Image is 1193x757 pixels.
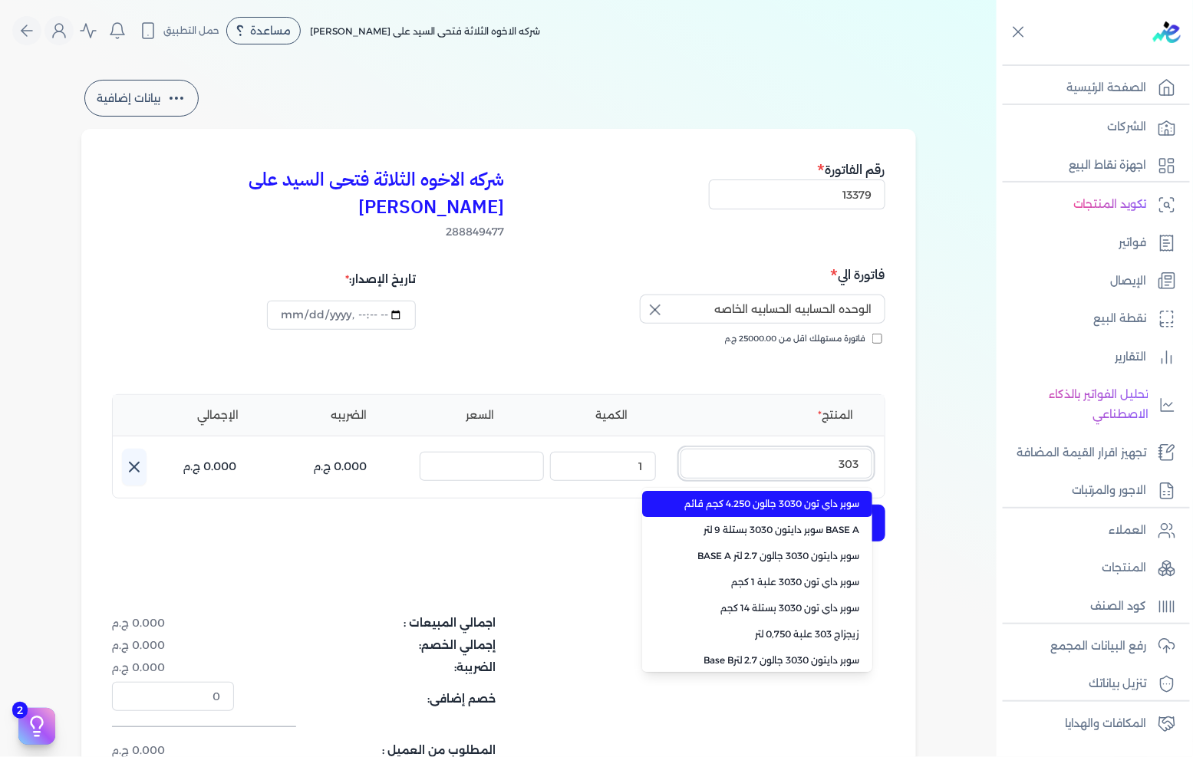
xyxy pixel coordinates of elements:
[18,708,55,745] button: 2
[872,334,882,344] input: فاتورة مستهلك اقل من 25000.00 ج.م
[640,295,885,324] input: إسم الشركة
[1091,597,1147,617] p: كود الصنف
[1004,385,1149,424] p: تحليل الفواتير بالذكاء الاصطناعي
[673,549,860,563] span: سوبر دايتون 3030 جالون 2.7 لتر BASE A
[673,575,860,589] span: سوبر داي تون 3030 علبة 1 كجم
[997,379,1184,430] a: تحليل الفواتير بالذكاء الاصطناعي
[681,407,872,423] li: المنتج
[1111,272,1147,291] p: الإيصال
[673,627,860,641] span: زيجزاج 303 علبة 0,750 لتر
[112,615,234,631] dd: 0.000 ج.م
[310,25,540,37] span: شركه الاخوه الثلاثة فتحى السيد على [PERSON_NAME]
[1050,637,1147,657] p: رفع البيانات المجمع
[640,295,885,330] button: إسم الشركة
[1073,195,1147,215] p: تكويد المنتجات
[112,660,234,676] dd: 0.000 ج.م
[1116,347,1147,367] p: التقارير
[997,515,1184,547] a: العملاء
[84,80,199,117] button: بيانات إضافية
[250,25,291,36] span: مساعدة
[503,265,885,285] h5: فاتورة الي
[1072,481,1147,501] p: الاجور والمرتبات
[1119,233,1147,253] p: فواتير
[673,497,860,511] span: سوبر داي تون 3030 جالون 4.250 كجم قائم
[997,227,1184,259] a: فواتير
[997,341,1184,374] a: التقارير
[418,407,543,423] li: السعر
[1066,78,1147,98] p: الصفحة الرئيسية
[725,333,866,345] span: فاتورة مستهلك اقل من 25000.00 ج.م
[112,224,505,240] span: 288849477
[673,601,860,615] span: سوبر داي تون 3030 بستلة 14 كجم
[1094,309,1147,329] p: نقطة البيع
[673,523,860,537] span: BASE A سوبر دايتون 3030 بستلة 9 لتر
[997,189,1184,221] a: تكويد المنتجات
[1153,21,1181,43] img: logo
[1109,521,1147,541] p: العملاء
[997,668,1184,700] a: تنزيل بياناتك
[709,179,885,209] input: رقم الفاتورة
[997,265,1184,298] a: الإيصال
[12,702,28,719] span: 2
[997,303,1184,335] a: نقطة البيع
[997,630,1184,663] a: رفع البيانات المجمع
[243,637,496,653] dt: إجمالي الخصم:
[1108,117,1147,137] p: الشركات
[112,637,234,653] dd: 0.000 ج.م
[287,407,412,423] li: الضريبه
[549,407,674,423] li: الكمية
[243,615,496,631] dt: اجمالي المبيعات :
[112,166,505,221] h3: شركه الاخوه الثلاثة فتحى السيد على [PERSON_NAME]
[183,457,237,477] p: 0.000 ج.م
[267,265,416,294] div: تاريخ الإصدار:
[1065,714,1147,734] p: المكافات والهدايا
[243,660,496,676] dt: الضريبة:
[226,17,301,44] div: مساعدة
[997,72,1184,104] a: الصفحة الرئيسية
[156,407,281,423] li: الإجمالي
[314,457,367,477] p: 0.000 ج.م
[997,591,1184,623] a: كود الصنف
[997,708,1184,740] a: المكافات والهدايا
[997,150,1184,182] a: اجهزة نقاط البيع
[681,449,872,478] input: إسم المنتج
[642,488,872,672] ul: إسم المنتج
[997,437,1184,469] a: تجهيز اقرار القيمة المضافة
[163,24,219,38] span: حمل التطبيق
[1069,156,1147,176] p: اجهزة نقاط البيع
[135,18,223,44] button: حمل التطبيق
[1089,674,1147,694] p: تنزيل بياناتك
[1017,443,1147,463] p: تجهيز اقرار القيمة المضافة
[243,682,496,711] dt: خصم إضافى:
[681,449,872,484] button: إسم المنتج
[673,653,860,667] span: سوبر دايتون 3030 جالون 2.7 لترBase B
[709,160,885,179] h5: رقم الفاتورة
[997,111,1184,143] a: الشركات
[997,475,1184,507] a: الاجور والمرتبات
[1102,558,1147,578] p: المنتجات
[997,552,1184,584] a: المنتجات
